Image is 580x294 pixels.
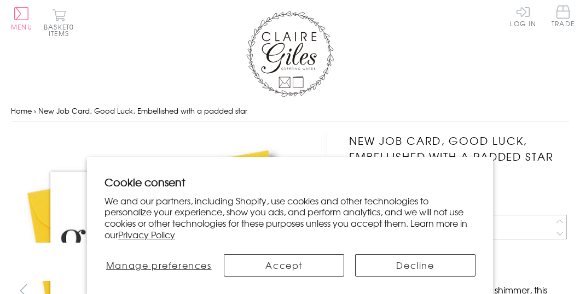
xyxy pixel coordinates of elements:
span: Trade [552,5,575,27]
nav: breadcrumbs [11,100,569,122]
a: Log In [510,5,536,27]
a: Home [11,105,32,116]
span: Menu [11,22,32,32]
span: Manage preferences [106,258,212,272]
h1: New Job Card, Good Luck, Embellished with a padded star [349,133,569,164]
span: New Job Card, Good Luck, Embellished with a padded star [38,105,247,116]
span: › [34,105,36,116]
h2: Cookie consent [105,174,475,190]
button: Menu [11,7,32,30]
span: 0 items [49,22,74,38]
button: Decline [355,254,475,277]
p: We and our partners, including Shopify, use cookies and other technologies to personalize your ex... [105,195,475,240]
button: Manage preferences [105,254,213,277]
img: Claire Giles Greetings Cards [246,11,334,97]
a: Trade [552,5,575,29]
button: Accept [224,254,344,277]
button: Basket0 items [44,9,74,37]
a: Privacy Policy [118,228,175,241]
